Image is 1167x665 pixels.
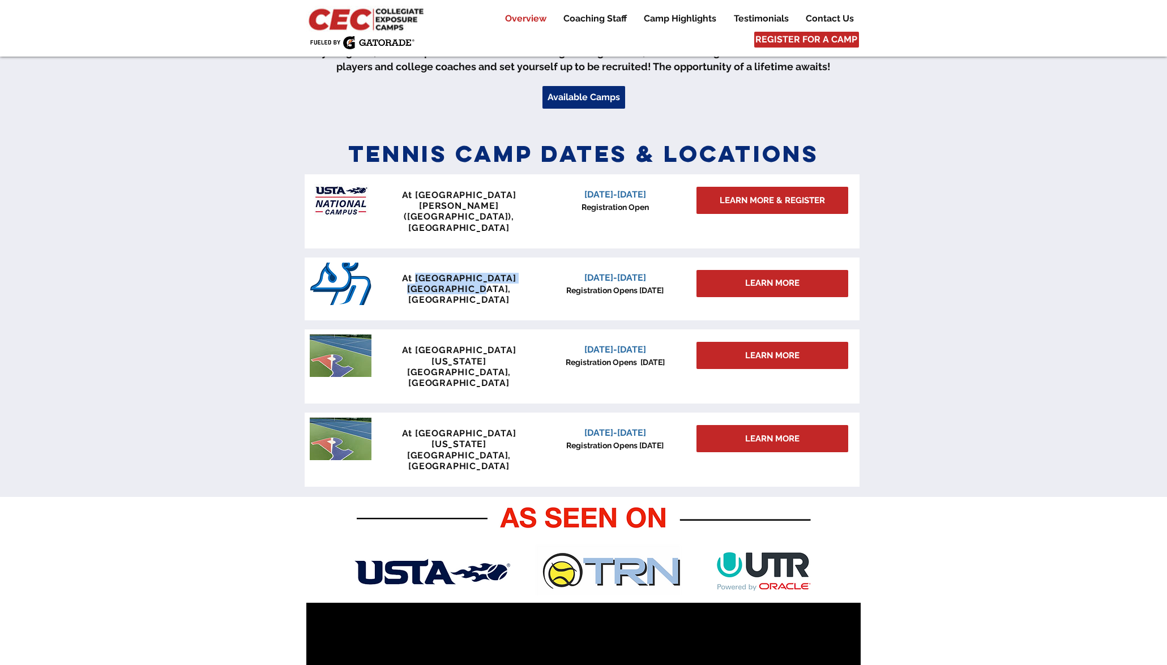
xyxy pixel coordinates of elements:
[638,12,722,25] p: Camp Highlights
[310,36,414,49] img: Fueled by Gatorade.png
[558,12,632,25] p: Coaching Staff
[635,12,725,25] a: Camp Highlights
[728,12,794,25] p: Testimonials
[755,33,857,46] span: REGISTER FOR A CAMP
[402,190,516,200] span: At [GEOGRAPHIC_DATA]
[348,139,819,168] span: Tennis Camp Dates & Locations
[402,428,516,449] span: At [GEOGRAPHIC_DATA][US_STATE]
[696,342,848,369] a: LEARN MORE
[582,203,649,212] span: Registration Open
[497,12,554,25] a: Overview
[407,284,511,305] span: [GEOGRAPHIC_DATA], [GEOGRAPHIC_DATA]
[407,450,511,471] span: [GEOGRAPHIC_DATA], [GEOGRAPHIC_DATA]
[353,501,814,595] img: As Seen On CEC .png
[696,425,848,452] a: LEARN MORE
[696,187,848,214] a: LEARN MORE & REGISTER
[696,270,848,297] div: LEARN MORE
[745,277,800,289] span: LEARN MORE
[306,6,429,32] img: CEC Logo Primary_edited.jpg
[745,433,800,445] span: LEARN MORE
[566,441,664,450] span: Registration Opens [DATE]
[542,86,625,109] a: Available Camps
[725,12,797,25] a: Testimonials
[800,12,860,25] p: Contact Us
[407,367,511,388] span: [GEOGRAPHIC_DATA], [GEOGRAPHIC_DATA]
[310,263,371,305] img: San_Diego_Toreros_logo.png
[584,272,646,283] span: [DATE]-[DATE]
[555,12,635,25] a: Coaching Staff
[797,12,862,25] a: Contact Us
[402,273,516,284] span: At [GEOGRAPHIC_DATA]
[310,179,371,222] img: USTA Campus image_edited.jpg
[488,12,862,25] nav: Site
[566,358,665,367] span: Registration Opens [DATE]
[584,344,646,355] span: [DATE]-[DATE]
[499,12,552,25] p: Overview
[584,427,646,438] span: [DATE]-[DATE]
[310,334,371,377] img: penn tennis courts with logo.jpeg
[310,418,371,460] img: penn tennis courts with logo.jpeg
[311,3,856,72] span: Your pathway starts here at CEC tennis! The premier camps are designed for junior tennis players ...
[404,200,514,233] span: [PERSON_NAME] ([GEOGRAPHIC_DATA]), [GEOGRAPHIC_DATA]
[754,32,859,48] a: REGISTER FOR A CAMP
[720,195,825,207] span: LEARN MORE & REGISTER
[584,189,646,200] span: [DATE]-[DATE]
[402,345,516,366] span: At [GEOGRAPHIC_DATA][US_STATE]
[566,286,664,295] span: Registration Opens [DATE]
[745,350,800,362] span: LEARN MORE
[548,91,620,104] span: Available Camps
